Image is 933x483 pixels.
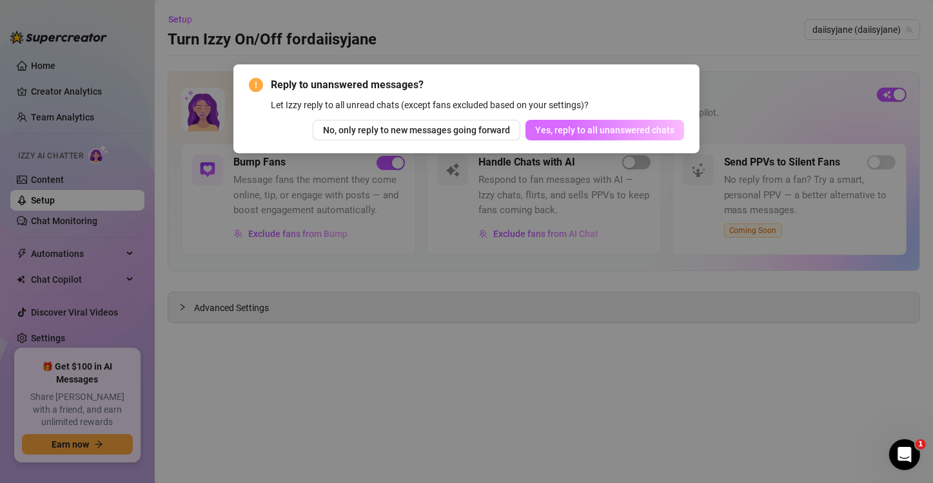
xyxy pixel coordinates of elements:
[271,98,685,112] div: Let Izzy reply to all unread chats (except fans excluded based on your settings)?
[916,439,926,450] span: 1
[313,120,520,140] button: No, only reply to new messages going forward
[249,78,263,92] span: exclamation-circle
[525,120,684,140] button: Yes, reply to all unanswered chats
[271,77,685,93] span: Reply to unanswered messages?
[323,125,510,135] span: No, only reply to new messages going forward
[535,125,674,135] span: Yes, reply to all unanswered chats
[889,439,920,470] iframe: Intercom live chat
